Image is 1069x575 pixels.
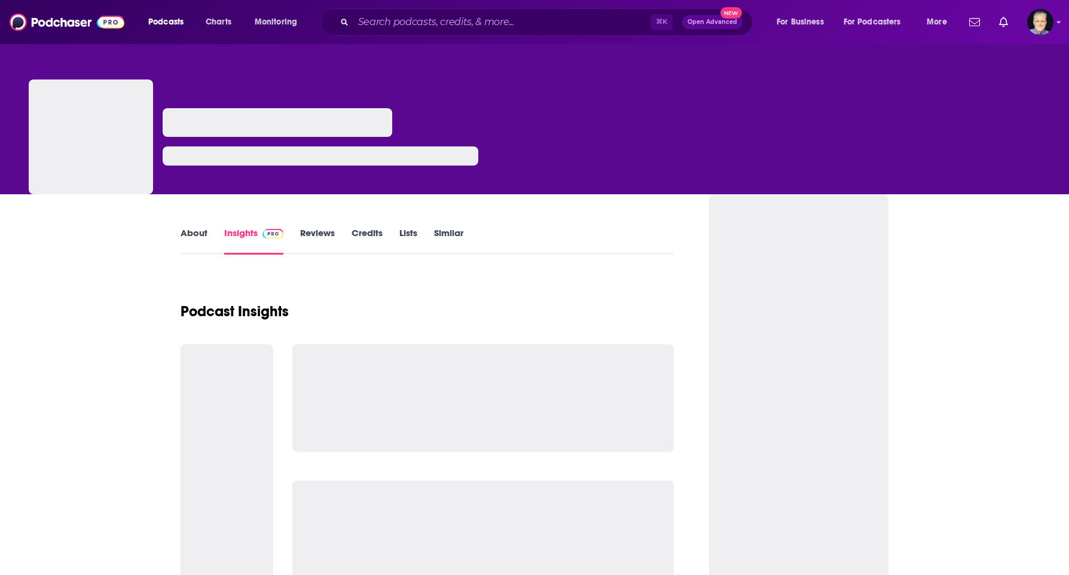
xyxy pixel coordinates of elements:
button: open menu [246,13,313,32]
img: Podchaser - Follow, Share and Rate Podcasts [10,11,124,33]
button: Open AdvancedNew [682,15,743,29]
button: Show profile menu [1027,9,1053,35]
div: Search podcasts, credits, & more... [332,8,764,36]
img: Podchaser Pro [262,229,283,238]
span: Podcasts [148,14,184,30]
span: Open Advanced [688,19,737,25]
a: Show notifications dropdown [994,12,1013,32]
button: open menu [768,13,839,32]
button: open menu [836,13,918,32]
h1: Podcast Insights [181,302,289,320]
a: Reviews [300,227,335,255]
button: open menu [918,13,962,32]
span: Logged in as JonesLiterary [1027,9,1053,35]
a: Similar [434,227,463,255]
span: For Podcasters [844,14,901,30]
input: Search podcasts, credits, & more... [353,13,650,32]
a: About [181,227,207,255]
a: InsightsPodchaser Pro [224,227,283,255]
a: Credits [352,227,383,255]
img: User Profile [1027,9,1053,35]
span: Monitoring [255,14,297,30]
span: New [720,7,742,19]
a: Show notifications dropdown [964,12,985,32]
span: ⌘ K [650,14,673,30]
span: For Business [777,14,824,30]
button: open menu [140,13,199,32]
a: Lists [399,227,417,255]
a: Charts [198,13,239,32]
span: Charts [206,14,231,30]
span: More [927,14,947,30]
